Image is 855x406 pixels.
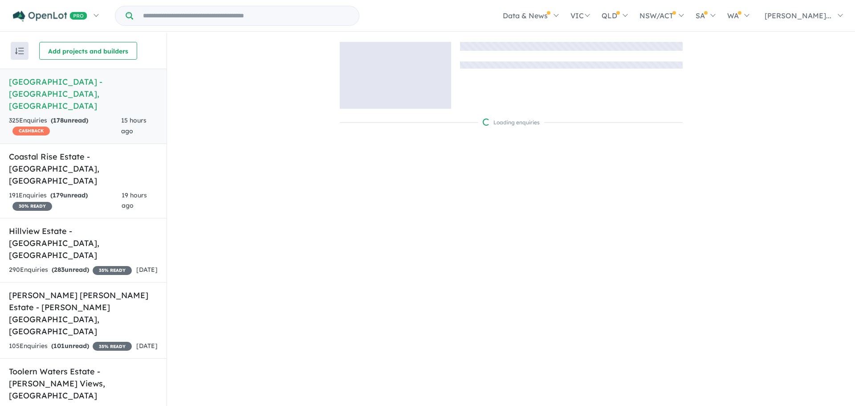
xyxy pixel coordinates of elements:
[9,151,158,187] h5: Coastal Rise Estate - [GEOGRAPHIC_DATA] , [GEOGRAPHIC_DATA]
[12,202,52,211] span: 30 % READY
[9,341,132,352] div: 105 Enquir ies
[9,115,121,137] div: 325 Enquir ies
[9,225,158,261] h5: Hillview Estate - [GEOGRAPHIC_DATA] , [GEOGRAPHIC_DATA]
[53,342,65,350] span: 101
[52,266,89,274] strong: ( unread)
[9,365,158,402] h5: Toolern Waters Estate - [PERSON_NAME] Views , [GEOGRAPHIC_DATA]
[765,11,831,20] span: [PERSON_NAME]...
[15,48,24,54] img: sort.svg
[122,191,147,210] span: 19 hours ago
[51,116,88,124] strong: ( unread)
[9,265,132,275] div: 290 Enquir ies
[53,116,64,124] span: 178
[53,191,63,199] span: 179
[39,42,137,60] button: Add projects and builders
[121,116,147,135] span: 15 hours ago
[483,118,540,127] div: Loading enquiries
[50,191,88,199] strong: ( unread)
[136,266,158,274] span: [DATE]
[93,266,132,275] span: 35 % READY
[51,342,89,350] strong: ( unread)
[54,266,65,274] span: 283
[9,76,158,112] h5: [GEOGRAPHIC_DATA] - [GEOGRAPHIC_DATA] , [GEOGRAPHIC_DATA]
[12,127,50,135] span: CASHBACK
[9,190,122,212] div: 191 Enquir ies
[13,11,87,22] img: Openlot PRO Logo White
[136,342,158,350] span: [DATE]
[9,289,158,337] h5: [PERSON_NAME] [PERSON_NAME] Estate - [PERSON_NAME][GEOGRAPHIC_DATA] , [GEOGRAPHIC_DATA]
[93,342,132,351] span: 35 % READY
[135,6,357,25] input: Try estate name, suburb, builder or developer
